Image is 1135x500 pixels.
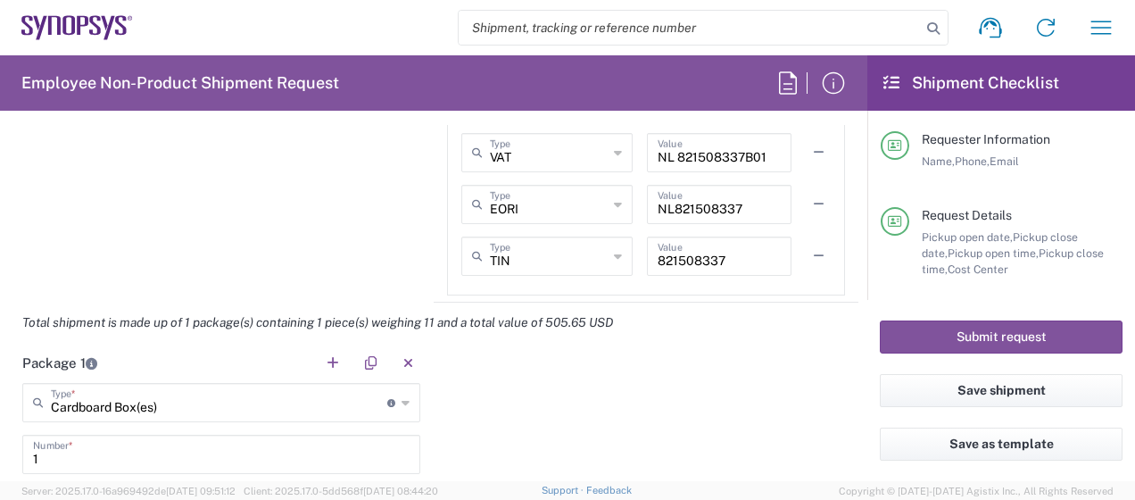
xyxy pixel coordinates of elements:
[922,230,1013,244] span: Pickup open date,
[22,354,97,372] h2: Package 1
[990,154,1019,168] span: Email
[363,486,438,496] span: [DATE] 08:44:20
[166,486,236,496] span: [DATE] 09:51:12
[244,486,438,496] span: Client: 2025.17.0-5dd568f
[586,485,632,496] a: Feedback
[955,154,990,168] span: Phone,
[880,428,1123,461] button: Save as template
[948,262,1008,276] span: Cost Center
[948,246,1039,260] span: Pickup open time,
[880,374,1123,407] button: Save shipment
[922,208,1012,222] span: Request Details
[9,315,626,329] em: Total shipment is made up of 1 package(s) containing 1 piece(s) weighing 11 and a total value of ...
[21,486,236,496] span: Server: 2025.17.0-16a969492de
[922,132,1050,146] span: Requester Information
[542,485,586,496] a: Support
[922,154,955,168] span: Name,
[839,483,1114,499] span: Copyright © [DATE]-[DATE] Agistix Inc., All Rights Reserved
[883,72,1059,94] h2: Shipment Checklist
[21,72,339,94] h2: Employee Non-Product Shipment Request
[880,321,1123,354] button: Submit request
[459,11,921,45] input: Shipment, tracking or reference number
